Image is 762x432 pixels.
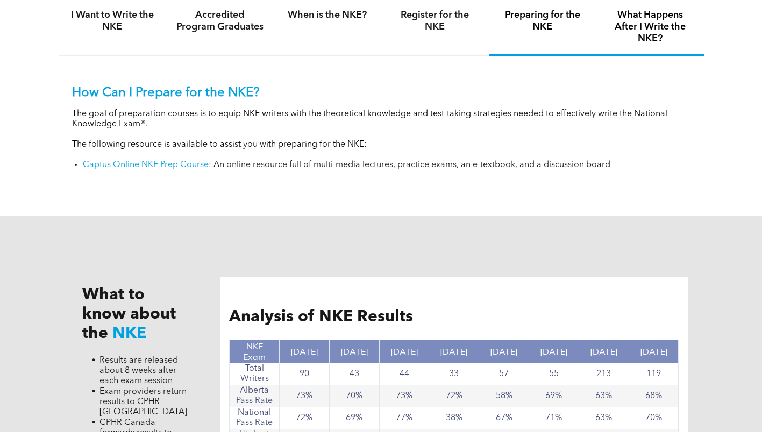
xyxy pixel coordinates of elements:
[529,385,579,407] td: 69%
[429,363,479,385] td: 33
[479,407,529,429] td: 67%
[283,9,372,21] h4: When is the NKE?
[629,363,679,385] td: 119
[83,160,690,170] li: : An online resource full of multi-media lectures, practice exams, an e-textbook, and a discussio...
[229,309,413,325] span: Analysis of NKE Results
[429,340,479,363] th: [DATE]
[83,161,209,169] a: Captus Online NKE Prep Course
[280,340,330,363] th: [DATE]
[379,385,429,407] td: 73%
[479,340,529,363] th: [DATE]
[280,363,330,385] td: 90
[498,9,587,33] h4: Preparing for the NKE
[329,340,379,363] th: [DATE]
[280,407,330,429] td: 72%
[329,407,379,429] td: 69%
[606,9,694,45] h4: What Happens After I Write the NKE?
[629,385,679,407] td: 68%
[529,407,579,429] td: 71%
[176,9,264,33] h4: Accredited Program Graduates
[280,385,330,407] td: 73%
[579,340,629,363] th: [DATE]
[72,140,690,150] p: The following resource is available to assist you with preparing for the NKE:
[230,340,280,363] th: NKE Exam
[112,326,146,342] span: NKE
[629,340,679,363] th: [DATE]
[629,407,679,429] td: 70%
[68,9,156,33] h4: I Want to Write the NKE
[379,340,429,363] th: [DATE]
[329,363,379,385] td: 43
[82,287,176,342] span: What to know about the
[479,385,529,407] td: 58%
[72,109,690,129] p: The goal of preparation courses is to equip NKE writers with the theoretical knowledge and test-t...
[379,363,429,385] td: 44
[479,363,529,385] td: 57
[379,407,429,429] td: 77%
[99,356,178,385] span: Results are released about 8 weeks after each exam session
[99,387,187,416] span: Exam providers return results to CPHR [GEOGRAPHIC_DATA]
[529,363,579,385] td: 55
[391,9,479,33] h4: Register for the NKE
[579,407,629,429] td: 63%
[72,85,690,101] p: How Can I Prepare for the NKE?
[230,363,280,385] td: Total Writers
[230,385,280,407] td: Alberta Pass Rate
[230,407,280,429] td: National Pass Rate
[429,385,479,407] td: 72%
[329,385,379,407] td: 70%
[579,363,629,385] td: 213
[429,407,479,429] td: 38%
[529,340,579,363] th: [DATE]
[579,385,629,407] td: 63%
